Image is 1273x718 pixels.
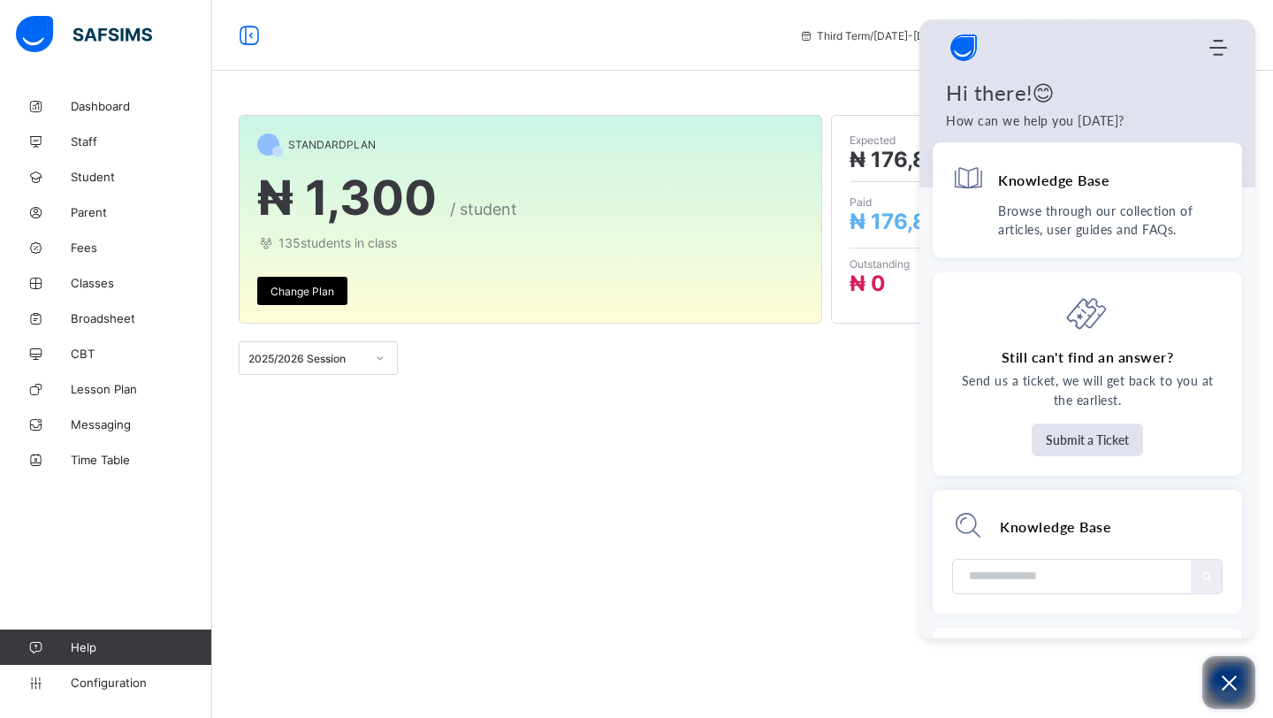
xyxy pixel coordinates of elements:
[71,205,212,219] span: Parent
[71,134,212,149] span: Staff
[946,111,1229,131] p: How can we help you today?
[71,640,211,654] span: Help
[288,138,376,151] span: STANDARD PLAN
[1202,656,1255,709] button: Open asap
[248,352,365,365] div: 2025/2026 Session
[998,171,1109,189] h4: Knowledge Base
[998,202,1223,239] p: Browse through our collection of articles, user guides and FAQs.
[257,169,437,226] span: ₦ 1,300
[1000,517,1223,537] div: Knowledge Base
[1000,517,1111,537] h2: Knowledge Base
[850,257,1016,271] span: Outstanding
[71,241,212,255] span: Fees
[933,490,1242,614] div: Module search widget
[799,29,948,42] span: session/term information
[71,99,212,113] span: Dashboard
[850,209,957,234] span: ₦ 176,800
[1207,39,1229,57] div: Modules Menu
[16,16,152,53] img: safsims
[946,80,1229,106] h1: Hi there!😊
[71,417,212,432] span: Messaging
[946,30,981,65] span: Company logo
[257,235,804,250] span: 135 students in class
[850,271,886,296] span: ₦ 0
[71,382,212,396] span: Lesson Plan
[71,347,212,361] span: CBT
[71,453,212,467] span: Time Table
[450,200,517,218] span: / student
[946,30,981,65] img: logo
[1032,424,1143,456] button: Submit a Ticket
[933,142,1242,258] div: Knowledge BaseBrowse through our collection of articles, user guides and FAQs.
[71,676,211,690] span: Configuration
[271,285,334,298] span: Change Plan
[952,371,1223,410] p: Send us a ticket, we will get back to you at the earliest.
[1002,348,1174,367] h4: Still can't find an answer?
[850,195,1016,209] span: Paid
[71,170,212,184] span: Student
[71,276,212,290] span: Classes
[850,147,957,172] span: ₦ 176,800
[71,311,212,325] span: Broadsheet
[850,134,1016,147] span: Expected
